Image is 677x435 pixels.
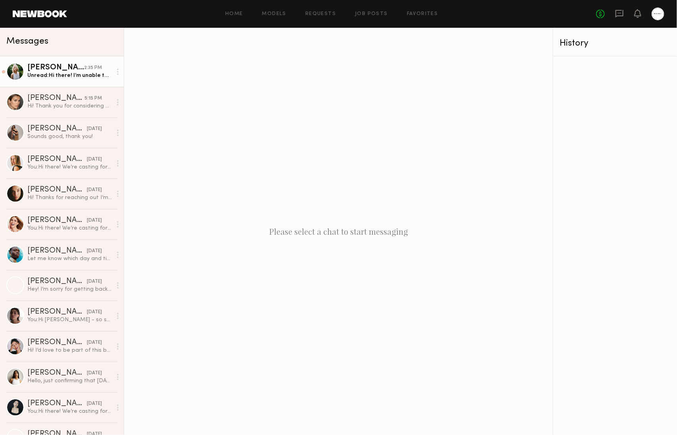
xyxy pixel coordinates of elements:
[87,400,102,408] div: [DATE]
[27,377,112,385] div: Hello, just confirming that [DATE] at 11 am still works? Thank you, looking forward to it.
[27,217,87,224] div: [PERSON_NAME]
[27,286,112,293] div: Hey! I’m sorry for getting back to you so late but I’ve got Covid, so can’t make it unfortunately.
[355,11,388,17] a: Job Posts
[27,155,87,163] div: [PERSON_NAME]
[27,400,87,408] div: [PERSON_NAME]
[27,102,112,110] div: Hi! Thank you for considering me - may i ask when the job/shoot is and what's the pay? Also, I'm ...
[87,247,102,255] div: [DATE]
[84,95,102,102] div: 5:15 PM
[87,339,102,347] div: [DATE]
[262,11,286,17] a: Models
[225,11,243,17] a: Home
[87,278,102,286] div: [DATE]
[27,72,112,79] div: Unread: Hi there! I’m unable to come [DATE] any longer, would [DATE] or [DATE] work?
[124,28,553,435] div: Please select a chat to start messaging
[27,94,84,102] div: [PERSON_NAME]
[27,278,87,286] div: [PERSON_NAME]
[87,370,102,377] div: [DATE]
[27,163,112,171] div: You: Hi there! We’re casting for an upcoming shoot (e-comm + social) and would love to have you s...
[87,125,102,133] div: [DATE]
[27,339,87,347] div: [PERSON_NAME]
[407,11,438,17] a: Favorites
[27,347,112,354] div: Hi! I’d love to be part of this but the location is quite far from me for a casting. If you’re ev...
[87,217,102,224] div: [DATE]
[6,37,48,46] span: Messages
[87,309,102,316] div: [DATE]
[27,186,87,194] div: [PERSON_NAME]
[305,11,336,17] a: Requests
[87,186,102,194] div: [DATE]
[27,247,87,255] div: [PERSON_NAME]
[27,308,87,316] div: [PERSON_NAME]
[27,369,87,377] div: [PERSON_NAME]
[27,316,112,324] div: You: Hi [PERSON_NAME] - so sorry just missed this message and didn't see you! Are you able to com...
[87,156,102,163] div: [DATE]
[560,39,671,48] div: History
[27,194,112,201] div: Hi! Thanks for reaching out I’m not in the city I’ll be in a week… would love to be part of this ...
[27,64,84,72] div: [PERSON_NAME]
[27,408,112,415] div: You: Hi there! We’re casting for an upcoming shoot (e-comm + social) and would love to have you s...
[27,133,112,140] div: Sounds good, thank you!
[27,255,112,263] div: Let me know which day and time work for you
[27,125,87,133] div: [PERSON_NAME]
[84,64,102,72] div: 2:35 PM
[27,224,112,232] div: You: Hi there! We’re casting for an upcoming shoot (e-comm + social) and would love to have you s...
